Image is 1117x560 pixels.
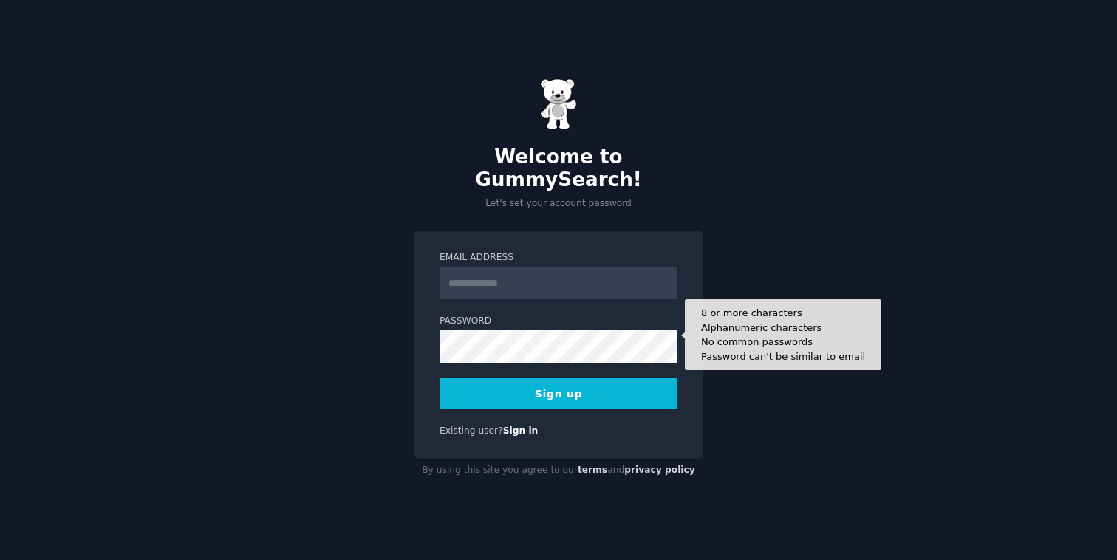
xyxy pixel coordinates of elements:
a: Sign in [503,426,539,436]
label: Email Address [440,251,677,264]
label: Password [440,315,677,328]
a: terms [578,465,607,475]
a: privacy policy [624,465,695,475]
span: Existing user? [440,426,503,436]
p: Let's set your account password [414,197,703,211]
button: Sign up [440,378,677,409]
img: Gummy Bear [540,78,577,130]
h2: Welcome to GummySearch! [414,146,703,192]
div: By using this site you agree to our and [414,459,703,482]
